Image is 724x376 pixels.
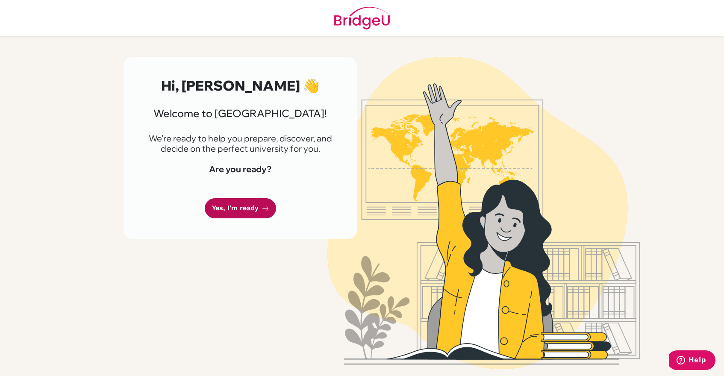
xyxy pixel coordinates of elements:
a: Yes, I'm ready [205,198,276,218]
h2: Hi, [PERSON_NAME] 👋 [144,77,336,94]
iframe: Opens a widget where you can find more information [669,350,715,372]
h4: Are you ready? [144,164,336,174]
p: We're ready to help you prepare, discover, and decide on the perfect university for you. [144,133,336,154]
h3: Welcome to [GEOGRAPHIC_DATA]! [144,107,336,120]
